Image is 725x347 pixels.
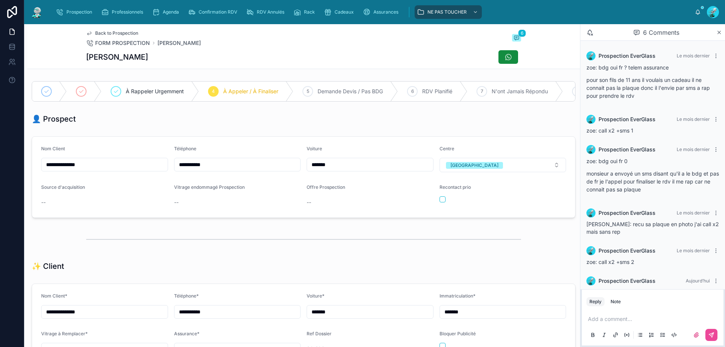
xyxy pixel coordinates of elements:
[126,88,184,95] span: À Rappeler Urgemment
[608,297,624,306] button: Note
[54,5,97,19] a: Prospection
[481,88,483,94] span: 7
[95,30,138,36] span: Back to Prospection
[373,9,398,15] span: Assurances
[599,116,656,123] span: Prospection EverGlass
[518,29,526,37] span: 6
[223,88,278,95] span: À Appeler / À Finaliser
[361,5,404,19] a: Assurances
[586,289,639,295] span: CR : call x 2 sans rep
[50,4,695,20] div: scrollable content
[586,127,633,134] span: zoe: call x2 +sms 1
[427,9,467,15] span: NE PAS TOUCHER
[415,5,482,19] a: NE PAS TOUCHER
[586,76,719,100] p: pour son fils de 11 ans il voulais un cadeau il ne connait pas la plaque donc il l'envie par sms ...
[611,299,621,305] div: Note
[686,278,710,284] span: Aujourd’hui
[586,157,719,165] p: zoe: bdg oui fr 0
[86,39,150,47] a: FORM PROSPECTION
[291,5,320,19] a: Rack
[41,146,65,151] span: Nom Client
[174,146,196,151] span: Téléphone
[307,331,332,336] span: Ref Dossier
[586,170,719,193] p: monsieur a envoyé un sms disant qu'il a le bdg et pas de fr je l'appel pour finaliser le rdv il m...
[677,147,710,152] span: Le mois dernier
[32,261,64,271] h1: ✨ Client
[677,116,710,122] span: Le mois dernier
[307,293,324,299] span: Voiture*
[95,39,150,47] span: FORM PROSPECTION
[335,9,354,15] span: Cadeaux
[586,259,634,265] span: zoe: call x2 +sms 2
[41,331,88,336] span: Vitrage à Remplacer*
[244,5,290,19] a: RDV Annulés
[41,184,85,190] span: Source d'acquisition
[212,88,215,94] span: 4
[86,30,138,36] a: Back to Prospection
[307,184,345,190] span: Offre Prospection
[599,247,656,254] span: Prospection EverGlass
[322,5,359,19] a: Cadeaux
[32,114,76,124] h1: 👤 Prospect
[86,52,148,62] h1: [PERSON_NAME]
[157,39,201,47] a: [PERSON_NAME]
[41,293,67,299] span: Nom Client*
[512,34,521,43] button: 6
[492,88,548,95] span: N'ont Jamais Répondu
[440,331,476,336] span: Bloquer Publicité
[411,88,414,94] span: 6
[677,53,710,59] span: Le mois dernier
[677,210,710,216] span: Le mois dernier
[163,9,179,15] span: Agenda
[174,293,199,299] span: Téléphone*
[174,184,245,190] span: Vitrage endommagé Prospection
[307,199,311,206] span: --
[304,9,315,15] span: Rack
[99,5,148,19] a: Professionnels
[586,221,719,235] span: [PERSON_NAME]: recu sa plaque en photo j'ai call x2 mais sans rep
[599,52,656,60] span: Prospection EverGlass
[186,5,242,19] a: Confirmation RDV
[150,5,184,19] a: Agenda
[199,9,237,15] span: Confirmation RDV
[450,162,498,169] div: [GEOGRAPHIC_DATA]
[599,277,656,285] span: Prospection EverGlass
[677,248,710,253] span: Le mois dernier
[174,199,179,206] span: --
[586,63,719,71] p: zoe: bdg oui fr ? telem assurance
[307,88,309,94] span: 5
[41,199,46,206] span: --
[599,209,656,217] span: Prospection EverGlass
[318,88,383,95] span: Demande Devis / Pas BDG
[440,146,454,151] span: Centre
[440,158,566,172] button: Select Button
[586,297,605,306] button: Reply
[422,88,452,95] span: RDV Planifié
[440,293,475,299] span: Immatriculation*
[66,9,92,15] span: Prospection
[112,9,143,15] span: Professionnels
[307,146,322,151] span: Voiture
[643,28,679,37] span: 6 Comments
[174,331,199,336] span: Assurance*
[440,184,471,190] span: Recontact prio
[599,146,656,153] span: Prospection EverGlass
[30,6,44,18] img: App logo
[257,9,284,15] span: RDV Annulés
